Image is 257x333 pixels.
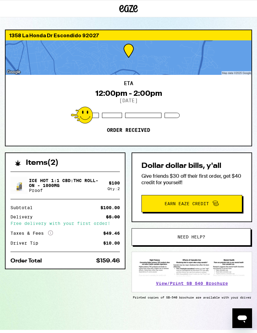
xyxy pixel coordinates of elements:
p: [DATE] [119,98,138,104]
p: Printed copies of SB-540 brochure are available with your driver [132,295,252,299]
div: Subtotal [10,205,37,210]
iframe: Button to launch messaging window [232,308,252,328]
p: Proof [29,188,103,193]
img: Ice Hot 1:1 CBD:THC Roll-On - 1000mg [10,177,28,194]
p: Order received [107,127,150,133]
div: Qty: 2 [108,187,120,191]
div: Driver Tip [10,241,43,245]
div: $5.00 [106,215,120,219]
div: 12:00pm - 2:00pm [95,89,162,98]
p: Ice Hot 1:1 CBD:THC Roll-On - 1000mg [29,178,103,188]
a: View/Print SB 540 Brochure [156,281,228,286]
h2: Items ( 2 ) [26,159,59,167]
div: $49.46 [103,231,120,235]
button: Earn Eaze Credit [141,195,242,212]
div: $159.46 [96,258,120,264]
span: Need help? [177,235,205,239]
div: Free delivery with your first order! [10,221,120,225]
button: Need help? [132,228,251,246]
span: Earn Eaze Credit [165,201,209,206]
h2: ETA [124,81,133,86]
h2: Dollar dollar bills, y'all [141,162,242,170]
div: $100.00 [100,205,120,210]
div: Taxes & Fees [10,230,53,236]
div: Order Total [10,258,46,264]
p: Give friends $30 off their first order, get $40 credit for yourself! [141,173,242,186]
div: Delivery [10,215,37,219]
div: 1358 La Honda Dr Escondido 92027 [6,30,251,40]
div: $ 100 [109,181,120,185]
div: $10.00 [103,241,120,245]
img: SB 540 Brochure preview [138,258,246,277]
